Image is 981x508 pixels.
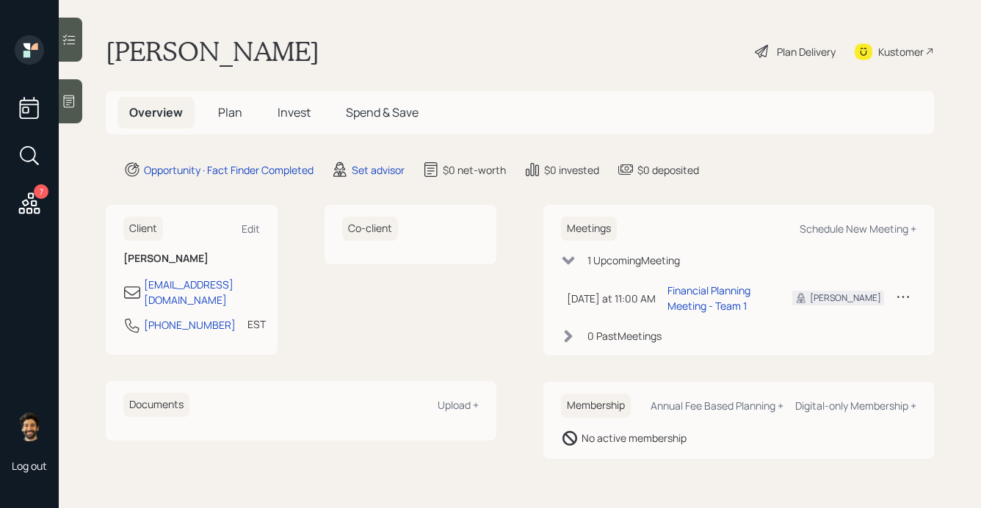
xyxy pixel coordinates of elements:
[12,459,47,473] div: Log out
[567,291,656,306] div: [DATE] at 11:00 AM
[582,430,687,446] div: No active membership
[242,222,260,236] div: Edit
[129,104,183,120] span: Overview
[218,104,242,120] span: Plan
[544,162,599,178] div: $0 invested
[15,412,44,441] img: eric-schwartz-headshot.png
[123,393,189,417] h6: Documents
[561,217,617,241] h6: Meetings
[123,253,260,265] h6: [PERSON_NAME]
[438,398,479,412] div: Upload +
[106,35,319,68] h1: [PERSON_NAME]
[443,162,506,178] div: $0 net-worth
[587,253,680,268] div: 1 Upcoming Meeting
[667,283,769,313] div: Financial Planning Meeting - Team 1
[144,317,236,333] div: [PHONE_NUMBER]
[247,316,266,332] div: EST
[34,184,48,199] div: 7
[878,44,924,59] div: Kustomer
[278,104,311,120] span: Invest
[637,162,699,178] div: $0 deposited
[795,399,916,413] div: Digital-only Membership +
[777,44,836,59] div: Plan Delivery
[144,162,314,178] div: Opportunity · Fact Finder Completed
[587,328,662,344] div: 0 Past Meeting s
[342,217,398,241] h6: Co-client
[561,393,631,418] h6: Membership
[651,399,783,413] div: Annual Fee Based Planning +
[352,162,405,178] div: Set advisor
[346,104,419,120] span: Spend & Save
[123,217,163,241] h6: Client
[810,291,881,305] div: [PERSON_NAME]
[800,222,916,236] div: Schedule New Meeting +
[144,277,260,308] div: [EMAIL_ADDRESS][DOMAIN_NAME]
